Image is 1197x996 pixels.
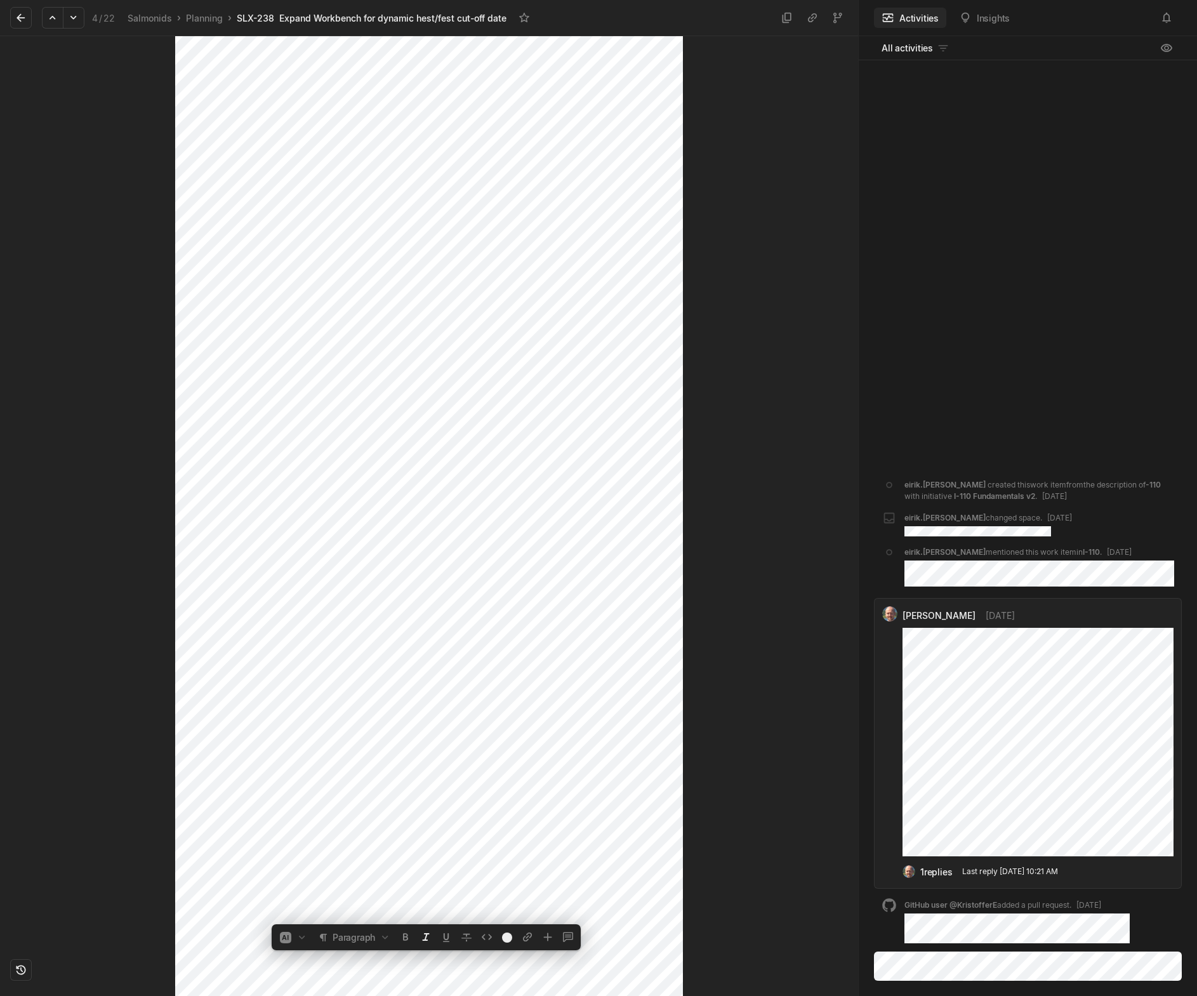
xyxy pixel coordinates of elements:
[904,513,986,522] span: eirik.[PERSON_NAME]
[954,491,1035,501] span: I-110 Fundamentals v2
[962,866,1058,877] div: Last reply [DATE] 10:21 AM
[882,41,933,55] span: All activities
[882,606,897,621] img: profile.jpeg
[904,900,1130,943] div: added a pull request .
[904,547,986,557] span: eirik.[PERSON_NAME]
[904,479,1174,502] div: created this work item from the description of with initiative .
[904,512,1072,537] div: changed space .
[183,10,225,27] a: Planning
[904,480,986,489] span: eirik.[PERSON_NAME]
[125,10,175,27] a: Salmonids
[1042,491,1067,501] span: [DATE]
[903,609,975,622] span: [PERSON_NAME]
[1107,547,1132,557] span: [DATE]
[874,8,946,28] button: Activities
[92,11,115,25] div: 4 22
[1047,513,1072,522] span: [DATE]
[859,542,1197,592] a: eirik.[PERSON_NAME]mentioned this work iteminI-110.[DATE]
[279,11,506,25] div: Expand Workbench for dynamic hest/fest cut-off date
[904,547,1174,587] div: mentioned this work item in .
[128,11,172,25] div: Salmonids
[177,11,181,24] div: ›
[1146,480,1161,489] span: - 110
[1146,480,1161,489] a: -110
[874,38,957,58] button: All activities
[904,900,997,910] span: GitHub user @KristofferE
[1083,547,1100,557] a: I-110
[920,865,952,879] div: 1 replies
[1076,900,1101,910] span: [DATE]
[314,929,394,946] button: Paragraph
[986,609,1015,622] span: [DATE]
[903,865,915,878] img: profile.jpeg
[237,11,274,25] div: SLX-238
[99,13,102,23] span: /
[228,11,232,24] div: ›
[951,8,1017,28] button: Insights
